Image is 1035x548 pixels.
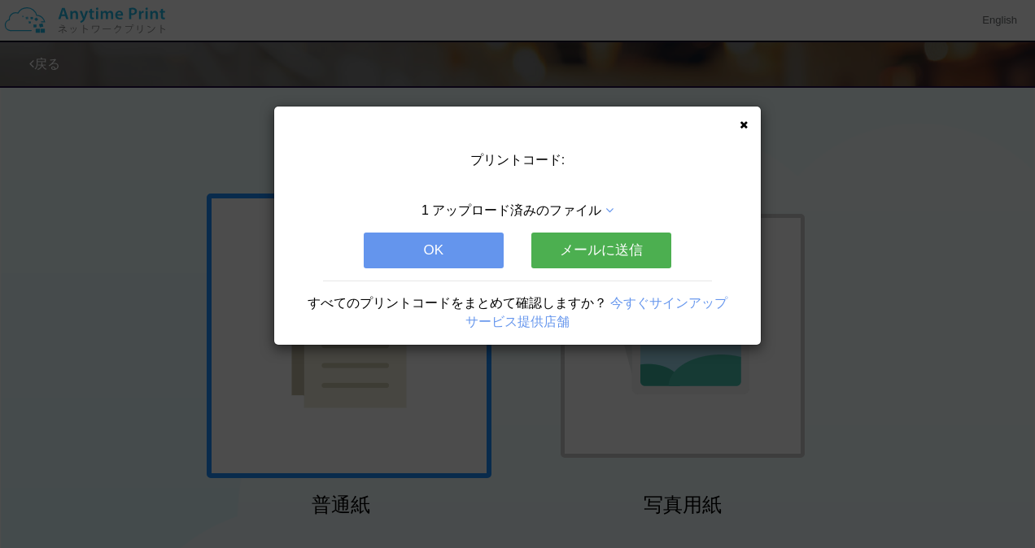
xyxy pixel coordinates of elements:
button: OK [364,233,504,268]
button: メールに送信 [531,233,671,268]
span: プリントコード: [470,153,565,167]
span: すべてのプリントコードをまとめて確認しますか？ [308,296,607,310]
a: サービス提供店舗 [465,315,570,328]
span: 1 アップロード済みのファイル [421,203,601,217]
a: 今すぐサインアップ [610,296,727,310]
